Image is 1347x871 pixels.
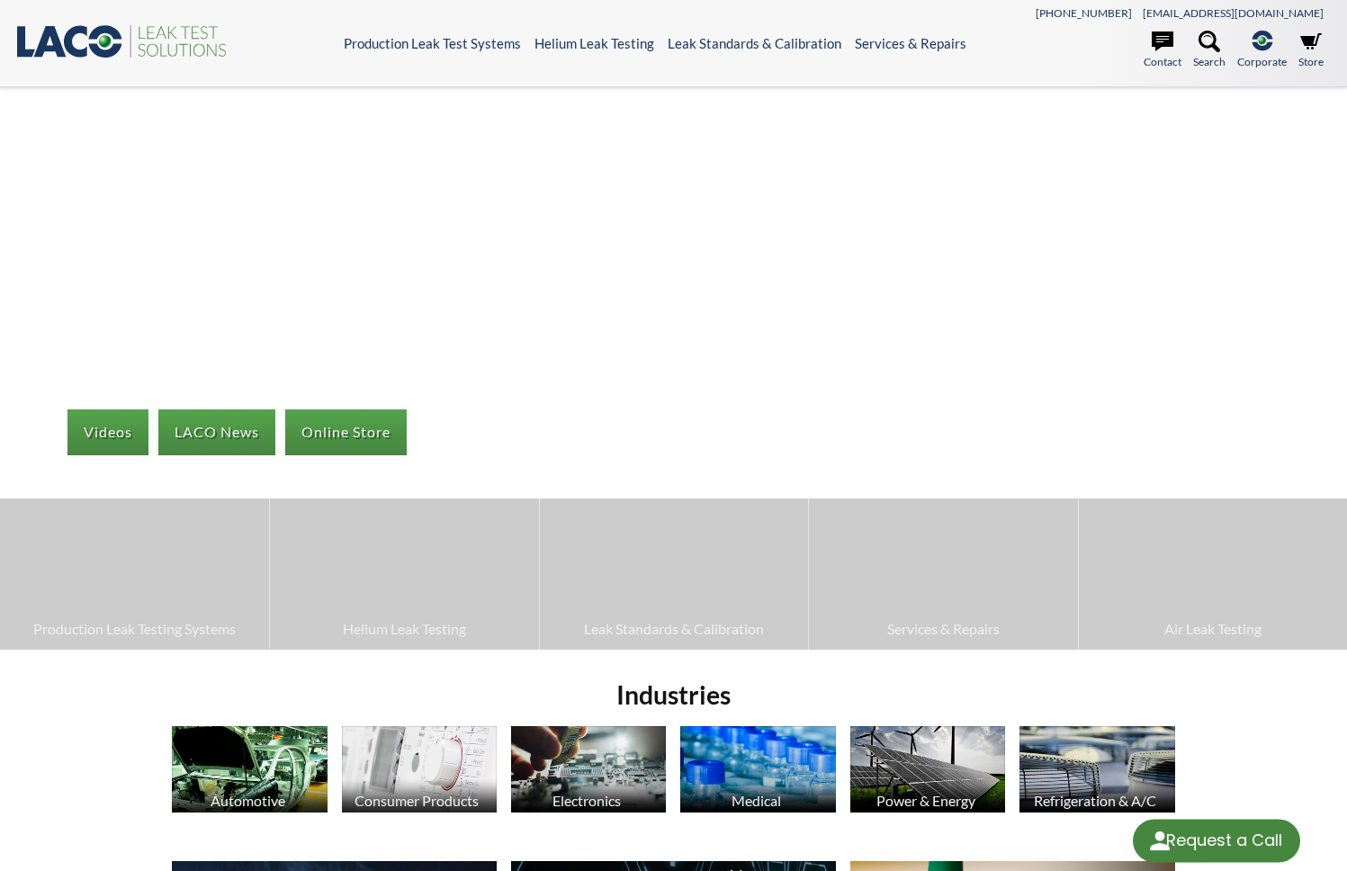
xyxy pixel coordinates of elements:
[1143,6,1324,20] a: [EMAIL_ADDRESS][DOMAIN_NAME]
[534,35,654,51] a: Helium Leak Testing
[818,617,1068,641] span: Services & Repairs
[344,35,521,51] a: Production Leak Test Systems
[848,792,1003,809] div: Power & Energy
[172,726,327,813] img: Automotive Industry image
[1036,6,1132,20] a: [PHONE_NUMBER]
[1133,820,1300,863] div: Request a Call
[850,726,1005,813] img: Solar Panels image
[1237,53,1287,70] span: Corporate
[668,35,841,51] a: Leak Standards & Calibration
[1017,792,1172,809] div: Refrigeration & A/C
[270,498,538,649] a: Helium Leak Testing
[1144,31,1181,70] a: Contact
[511,726,666,813] img: Electronics image
[540,498,808,649] a: Leak Standards & Calibration
[285,409,407,454] a: Online Store
[9,617,260,641] span: Production Leak Testing Systems
[680,726,835,813] img: Medicine Bottle image
[1019,726,1174,818] a: Refrigeration & A/C HVAC Products image
[850,726,1005,818] a: Power & Energy Solar Panels image
[508,792,664,809] div: Electronics
[511,726,666,818] a: Electronics Electronics image
[342,726,497,818] a: Consumer Products Consumer Products image
[1088,617,1338,641] span: Air Leak Testing
[1145,827,1174,856] img: round button
[1079,498,1347,649] a: Air Leak Testing
[809,498,1077,649] a: Services & Repairs
[279,617,529,641] span: Helium Leak Testing
[165,678,1181,712] h2: Industries
[158,409,275,454] a: LACO News
[549,617,799,641] span: Leak Standards & Calibration
[172,726,327,818] a: Automotive Automotive Industry image
[1298,31,1324,70] a: Store
[1166,820,1282,861] div: Request a Call
[678,792,833,809] div: Medical
[1019,726,1174,813] img: HVAC Products image
[67,409,148,454] a: Videos
[342,726,497,813] img: Consumer Products image
[680,726,835,818] a: Medical Medicine Bottle image
[169,792,325,809] div: Automotive
[855,35,966,51] a: Services & Repairs
[339,792,495,809] div: Consumer Products
[1193,31,1226,70] a: Search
